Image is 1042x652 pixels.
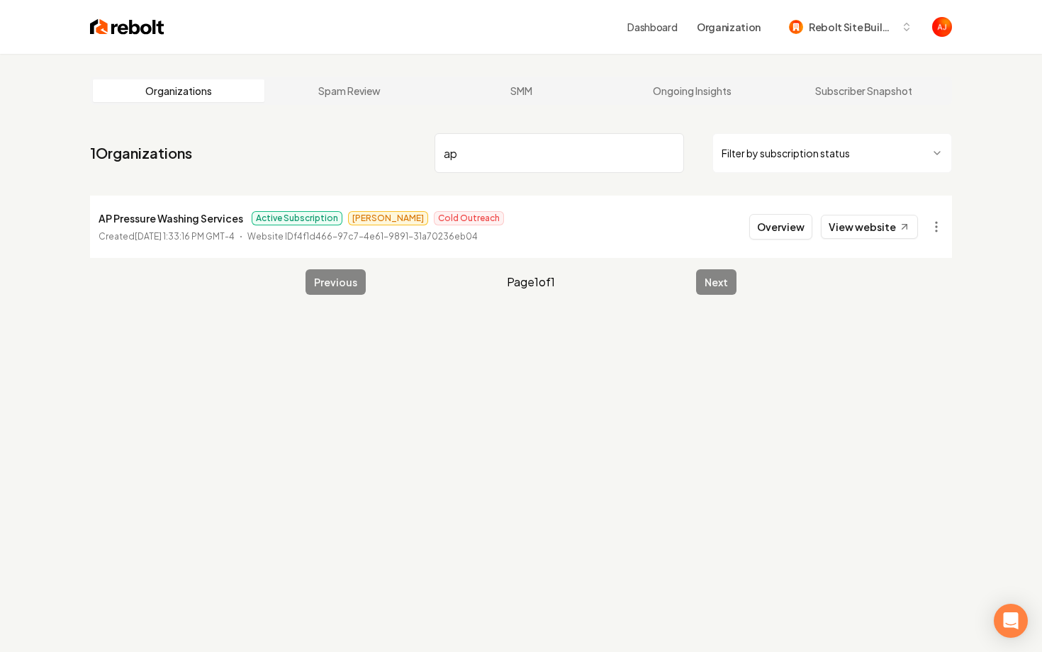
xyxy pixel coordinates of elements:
[809,20,895,35] span: Rebolt Site Builder
[627,20,677,34] a: Dashboard
[247,230,478,244] p: Website ID f4f1d466-97c7-4e61-9891-31a70236eb04
[435,133,684,173] input: Search by name or ID
[778,79,949,102] a: Subscriber Snapshot
[93,79,264,102] a: Organizations
[607,79,778,102] a: Ongoing Insights
[252,211,342,225] span: Active Subscription
[994,604,1028,638] div: Open Intercom Messenger
[99,230,235,244] p: Created
[789,20,803,34] img: Rebolt Site Builder
[435,79,607,102] a: SMM
[688,14,769,40] button: Organization
[749,214,812,240] button: Overview
[135,231,235,242] time: [DATE] 1:33:16 PM GMT-4
[90,17,164,37] img: Rebolt Logo
[932,17,952,37] img: Austin Jellison
[99,210,243,227] p: AP Pressure Washing Services
[434,211,504,225] span: Cold Outreach
[90,143,192,163] a: 1Organizations
[348,211,428,225] span: [PERSON_NAME]
[264,79,436,102] a: Spam Review
[932,17,952,37] button: Open user button
[821,215,918,239] a: View website
[507,274,555,291] span: Page 1 of 1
